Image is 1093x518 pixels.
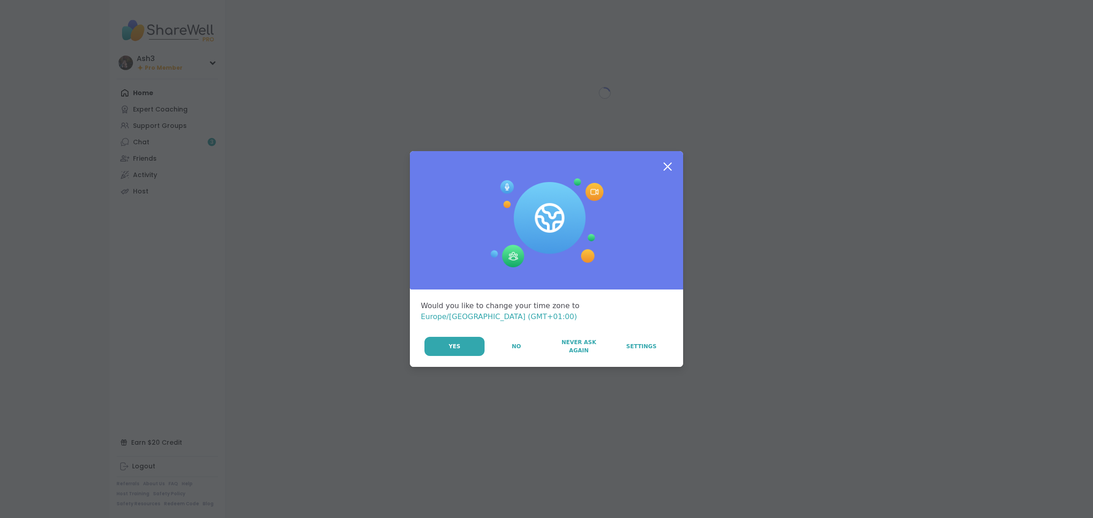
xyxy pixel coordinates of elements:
span: No [512,342,521,350]
img: Session Experience [490,178,603,268]
div: Would you like to change your time zone to [421,300,672,322]
button: Never Ask Again [548,337,609,356]
a: Settings [611,337,672,356]
button: No [485,337,547,356]
span: Settings [626,342,657,350]
span: Yes [449,342,460,350]
button: Yes [424,337,485,356]
span: Never Ask Again [552,338,605,355]
span: Europe/[GEOGRAPHIC_DATA] (GMT+01:00) [421,312,577,321]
